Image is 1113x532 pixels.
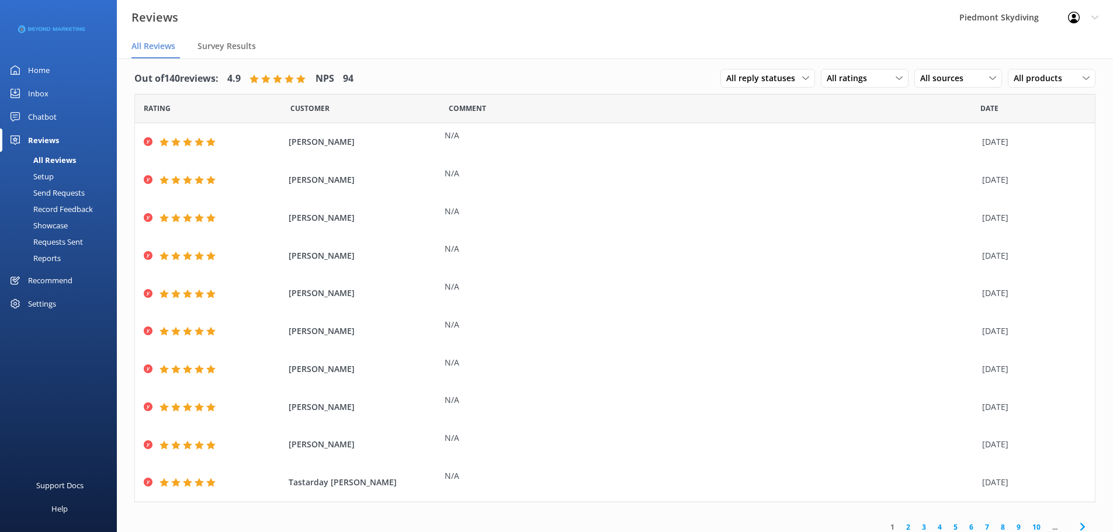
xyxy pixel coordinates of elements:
[982,135,1080,148] div: [DATE]
[982,363,1080,375] div: [DATE]
[982,325,1080,338] div: [DATE]
[290,103,330,114] span: Date
[445,242,976,255] div: N/A
[7,201,93,217] div: Record Feedback
[289,325,439,338] span: [PERSON_NAME]
[131,40,175,52] span: All Reviews
[445,205,976,218] div: N/A
[982,173,1080,186] div: [DATE]
[134,71,219,86] h4: Out of 140 reviews:
[28,105,57,128] div: Chatbot
[7,168,117,185] a: Setup
[51,497,68,520] div: Help
[289,438,439,451] span: [PERSON_NAME]
[726,72,802,85] span: All reply statuses
[445,280,976,293] div: N/A
[289,211,439,224] span: [PERSON_NAME]
[7,234,117,250] a: Requests Sent
[1014,72,1069,85] span: All products
[289,287,439,300] span: [PERSON_NAME]
[289,363,439,375] span: [PERSON_NAME]
[28,82,48,105] div: Inbox
[445,167,976,180] div: N/A
[445,394,976,406] div: N/A
[197,40,256,52] span: Survey Results
[7,185,85,201] div: Send Requests
[445,318,976,331] div: N/A
[445,129,976,142] div: N/A
[315,71,334,86] h4: NPS
[982,438,1080,451] div: [DATE]
[449,103,486,114] span: Question
[445,356,976,369] div: N/A
[982,249,1080,262] div: [DATE]
[7,250,61,266] div: Reports
[7,152,117,168] a: All Reviews
[289,135,439,148] span: [PERSON_NAME]
[18,25,85,34] img: 3-1676954853.png
[28,128,59,152] div: Reviews
[7,168,54,185] div: Setup
[7,250,117,266] a: Reports
[445,432,976,444] div: N/A
[827,72,874,85] span: All ratings
[445,470,976,482] div: N/A
[7,217,68,234] div: Showcase
[144,103,171,114] span: Date
[7,185,117,201] a: Send Requests
[982,401,1080,413] div: [DATE]
[7,201,117,217] a: Record Feedback
[982,211,1080,224] div: [DATE]
[980,103,998,114] span: Date
[7,217,117,234] a: Showcase
[920,72,970,85] span: All sources
[289,173,439,186] span: [PERSON_NAME]
[982,476,1080,489] div: [DATE]
[28,58,50,82] div: Home
[289,249,439,262] span: [PERSON_NAME]
[289,476,439,489] span: Tastarday [PERSON_NAME]
[227,71,241,86] h4: 4.9
[982,287,1080,300] div: [DATE]
[343,71,353,86] h4: 94
[28,269,72,292] div: Recommend
[131,8,178,27] h3: Reviews
[7,234,83,250] div: Requests Sent
[28,292,56,315] div: Settings
[36,474,84,497] div: Support Docs
[289,401,439,413] span: [PERSON_NAME]
[7,152,76,168] div: All Reviews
